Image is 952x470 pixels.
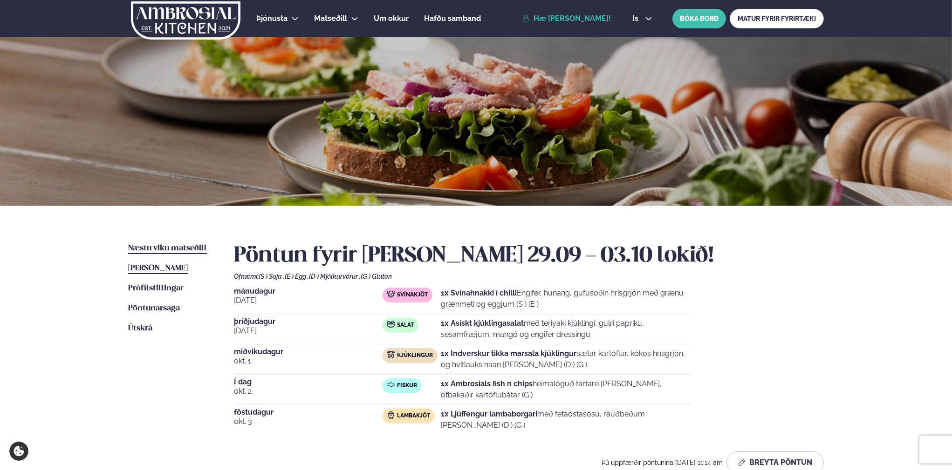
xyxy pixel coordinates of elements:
p: sætar kartöflur, kókos hrísgrjón, og hvítlauks naan [PERSON_NAME] (D ) (G ) [441,348,691,370]
a: Pöntunarsaga [128,303,180,314]
p: Engifer, hunang, gufusoðin hrísgrjón með grænu grænmeti og eggjum (S ) (E ) [441,288,691,310]
p: heimalöguð tartare [PERSON_NAME], ofbakaðir kartöflubátar (G ) [441,378,691,401]
a: Næstu viku matseðill [128,243,207,254]
span: Næstu viku matseðill [128,244,207,252]
img: pork.svg [387,290,395,298]
a: Hæ [PERSON_NAME]! [522,14,611,23]
span: [DATE] [234,295,383,306]
span: okt. 2 [234,386,383,397]
span: miðvikudagur [234,348,383,356]
p: með fetaostasósu, rauðbeðum [PERSON_NAME] (D ) (G ) [441,409,691,431]
a: Hafðu samband [424,13,481,24]
a: Útskrá [128,323,152,334]
strong: 1x Ljúffengur lambaborgari [441,410,537,418]
span: (D ) Mjólkurvörur , [309,273,361,280]
strong: 1x Svínahnakki í chilli [441,289,517,297]
span: Kjúklingur [397,352,433,359]
span: föstudagur [234,409,383,416]
span: Um okkur [374,14,409,23]
span: þriðjudagur [234,318,383,325]
a: Matseðill [314,13,347,24]
p: með teriyaki kjúklingi, gulri papriku, sesamfræjum, mangó og engifer dressingu [441,318,691,340]
strong: 1x Indverskur tikka marsala kjúklingur [441,349,576,358]
h2: Pöntun fyrir [PERSON_NAME] 29.09 - 03.10 lokið! [234,243,824,269]
span: mánudagur [234,288,383,295]
span: Þú uppfærðir pöntunina [DATE] 11:14 am [602,459,723,466]
a: Um okkur [374,13,409,24]
span: (E ) Egg , [285,273,309,280]
img: salad.svg [387,321,395,328]
span: Svínakjöt [397,291,428,299]
strong: 1x Ambrosials fish n chips [441,379,533,388]
img: fish.svg [387,381,395,389]
img: logo [130,1,241,40]
button: is [625,15,660,22]
img: chicken.svg [387,351,395,358]
a: Prófílstillingar [128,283,184,294]
div: Ofnæmi: [234,273,824,280]
span: Salat [397,322,414,329]
span: Hafðu samband [424,14,481,23]
a: MATUR FYRIR FYRIRTÆKI [730,9,824,28]
span: (G ) Glúten [361,273,392,280]
a: Þjónusta [256,13,288,24]
span: okt. 3 [234,416,383,427]
span: Pöntunarsaga [128,304,180,312]
span: [DATE] [234,325,383,336]
span: Fiskur [397,382,417,389]
span: is [632,15,641,22]
span: Útskrá [128,324,152,332]
span: (S ) Soja , [259,273,285,280]
span: [PERSON_NAME] [128,264,188,272]
span: Lambakjöt [397,412,430,420]
strong: 1x Asískt kjúklingasalat [441,319,524,328]
span: Í dag [234,378,383,386]
span: Þjónusta [256,14,288,23]
span: Prófílstillingar [128,284,184,292]
span: okt. 1 [234,356,383,367]
span: Matseðill [314,14,347,23]
img: Lamb.svg [387,411,395,419]
a: Cookie settings [9,442,28,461]
a: [PERSON_NAME] [128,263,188,274]
button: BÓKA BORÐ [672,9,726,28]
